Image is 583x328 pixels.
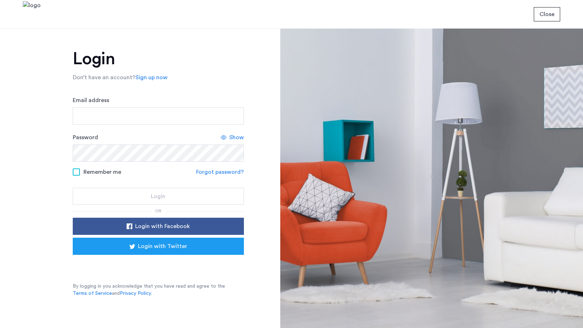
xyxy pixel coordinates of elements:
[23,1,41,28] img: logo
[151,192,165,201] span: Login
[135,73,168,82] a: Sign up now
[138,242,187,251] span: Login with Twitter
[539,10,554,19] span: Close
[120,290,151,297] a: Privacy Policy
[155,209,162,213] span: or
[73,133,98,142] label: Password
[73,50,244,67] h1: Login
[196,168,244,176] a: Forgot password?
[83,168,121,176] span: Remember me
[229,133,244,142] span: Show
[73,290,112,297] a: Terms of Service
[73,188,244,205] button: button
[73,218,244,235] button: button
[135,222,190,231] span: Login with Facebook
[73,75,135,80] span: Don’t have an account?
[73,238,244,255] button: button
[73,96,109,105] label: Email address
[534,7,560,21] button: button
[73,283,244,297] p: By logging in you acknowledge that you have read and agree to the and .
